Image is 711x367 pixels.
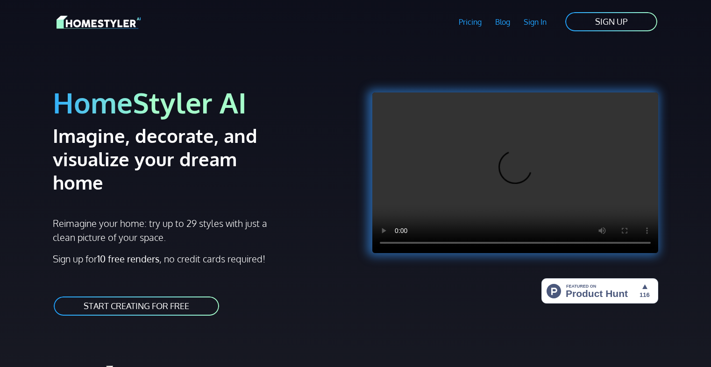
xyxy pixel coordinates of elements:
p: Sign up for , no credit cards required! [53,252,350,266]
img: HomeStyler AI - Interior Design Made Easy: One Click to Your Dream Home | Product Hunt [541,278,658,303]
strong: 10 free renders [97,253,159,265]
a: SIGN UP [564,11,658,32]
a: Blog [488,11,517,33]
h2: Imagine, decorate, and visualize your dream home [53,124,291,194]
h1: HomeStyler AI [53,85,350,120]
p: Reimagine your home: try up to 29 styles with just a clean picture of your space. [53,216,276,244]
a: Sign In [517,11,553,33]
a: Pricing [452,11,489,33]
a: START CREATING FOR FREE [53,296,220,317]
img: HomeStyler AI logo [57,14,141,30]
